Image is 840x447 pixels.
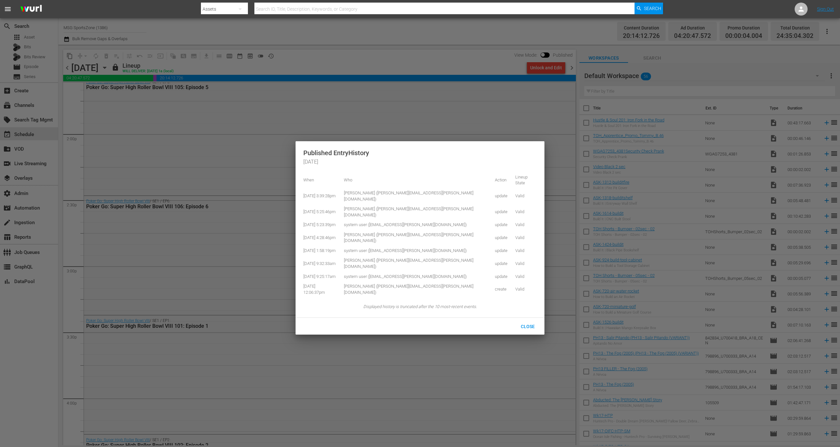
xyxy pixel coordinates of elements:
td: [PERSON_NAME] ([PERSON_NAME][EMAIL_ADDRESS][PERSON_NAME][DOMAIN_NAME]) [340,281,491,297]
td: [DATE] 5:23:39pm [303,220,340,230]
td: update [491,256,511,271]
td: Who [340,172,491,188]
button: Search [635,3,663,14]
a: Sign Out [817,6,834,12]
td: update [491,188,511,204]
button: Close [513,320,542,332]
td: Valid [511,188,537,204]
td: [PERSON_NAME] ([PERSON_NAME][EMAIL_ADDRESS][PERSON_NAME][DOMAIN_NAME]) [340,188,491,204]
td: When [303,172,340,188]
td: system user ([EMAIL_ADDRESS][PERSON_NAME][DOMAIN_NAME]) [340,246,491,256]
span: Published Entry History [303,149,537,157]
td: [DATE] 5:25:46pm [303,204,340,220]
td: [DATE] 9:32:33am [303,256,340,271]
td: update [491,220,511,230]
td: Action [491,172,511,188]
td: [DATE] 1:58:19pm [303,246,340,256]
td: Valid [511,230,537,246]
td: [DATE] 12:06:37pm [303,281,340,297]
td: [PERSON_NAME] ([PERSON_NAME][EMAIL_ADDRESS][PERSON_NAME][DOMAIN_NAME]) [340,230,491,246]
td: Valid [511,256,537,271]
span: Search [644,3,661,14]
td: update [491,246,511,256]
span: [DATE] [303,158,537,166]
span: menu [4,5,12,13]
td: [PERSON_NAME] ([PERSON_NAME][EMAIL_ADDRESS][PERSON_NAME][DOMAIN_NAME]) [340,204,491,220]
td: [PERSON_NAME] ([PERSON_NAME][EMAIL_ADDRESS][PERSON_NAME][DOMAIN_NAME]) [340,256,491,271]
td: Valid [511,272,537,282]
td: [DATE] 4:28:46pm [303,230,340,246]
td: system user ([EMAIL_ADDRESS][PERSON_NAME][DOMAIN_NAME]) [340,220,491,230]
td: update [491,272,511,282]
img: ans4CAIJ8jUAAAAAAAAAAAAAAAAAAAAAAAAgQb4GAAAAAAAAAAAAAAAAAAAAAAAAJMjXAAAAAAAAAAAAAAAAAAAAAAAAgAT5G... [16,2,47,17]
td: create [491,281,511,297]
td: Valid [511,246,537,256]
td: update [491,230,511,246]
td: Valid [511,204,537,220]
td: update [491,204,511,220]
td: [DATE] 3:39:28pm [303,188,340,204]
span: Displayed history is truncated after the 10 most-recent events. [303,304,537,310]
td: system user ([EMAIL_ADDRESS][PERSON_NAME][DOMAIN_NAME]) [340,272,491,282]
td: Lineup State [511,172,537,188]
span: Close [516,324,540,329]
td: Valid [511,220,537,230]
td: [DATE] 9:25:17am [303,272,340,282]
td: Valid [511,281,537,297]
